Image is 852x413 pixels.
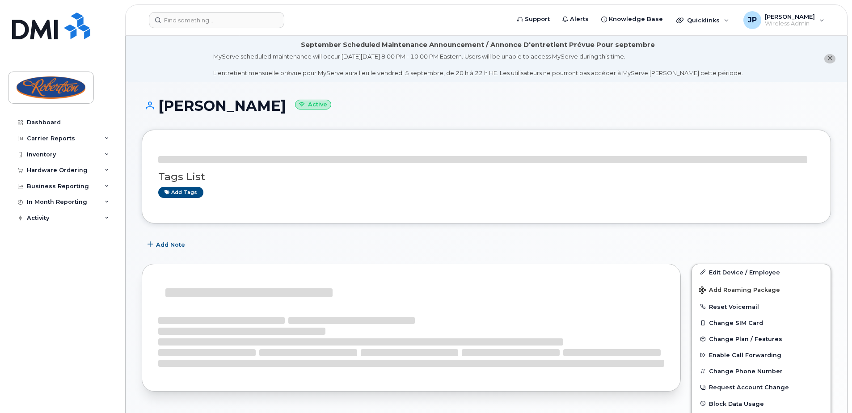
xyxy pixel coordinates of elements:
div: MyServe scheduled maintenance will occur [DATE][DATE] 8:00 PM - 10:00 PM Eastern. Users will be u... [213,52,743,77]
a: Edit Device / Employee [692,264,831,280]
a: Add tags [158,187,203,198]
button: Reset Voicemail [692,299,831,315]
div: September Scheduled Maintenance Announcement / Annonce D'entretient Prévue Pour septembre [301,40,655,50]
button: Add Note [142,237,193,253]
button: Change Plan / Features [692,331,831,347]
h1: [PERSON_NAME] [142,98,831,114]
button: Request Account Change [692,379,831,395]
button: close notification [824,54,835,63]
button: Block Data Usage [692,396,831,412]
button: Add Roaming Package [692,280,831,299]
span: Add Note [156,240,185,249]
span: Change Plan / Features [709,336,782,342]
h3: Tags List [158,171,814,182]
span: Enable Call Forwarding [709,352,781,358]
span: Add Roaming Package [699,287,780,295]
button: Change SIM Card [692,315,831,331]
small: Active [295,100,331,110]
button: Enable Call Forwarding [692,347,831,363]
button: Change Phone Number [692,363,831,379]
